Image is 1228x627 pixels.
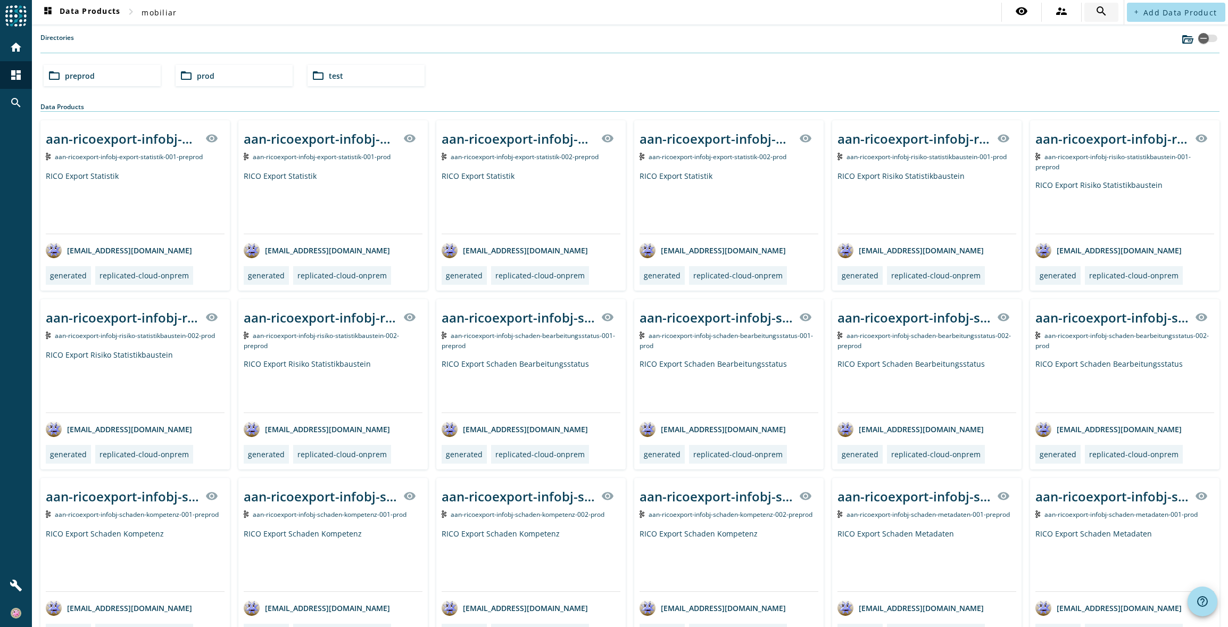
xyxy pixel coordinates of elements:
mat-icon: visibility [205,490,218,502]
div: aan-ricoexport-infobj-export-statistik-002-_stage_ [640,130,793,147]
img: avatar [244,242,260,258]
mat-icon: visibility [403,490,416,502]
span: preprod [65,71,95,81]
img: Kafka Topic: aan-ricoexport-infobj-export-statistik-001-preprod [46,153,51,160]
mat-icon: search [10,96,22,109]
div: aan-ricoexport-infobj-risiko-statistikbaustein-002-_stage_ [46,309,199,326]
div: aan-ricoexport-infobj-schaden-kompetenz-001-_stage_ [46,488,199,505]
div: RICO Export Schaden Kompetenz [640,529,818,591]
mat-icon: build [10,579,22,592]
span: Kafka Topic: aan-ricoexport-infobj-schaden-bearbeitungsstatus-002-preprod [837,331,1011,350]
span: Kafka Topic: aan-ricoexport-infobj-risiko-statistikbaustein-001-prod [847,152,1007,161]
div: aan-ricoexport-infobj-schaden-bearbeitungsstatus-002-_stage_ [837,309,991,326]
img: Kafka Topic: aan-ricoexport-infobj-risiko-statistikbaustein-001-prod [837,153,842,160]
div: RICO Export Schaden Kompetenz [46,529,225,591]
div: aan-ricoexport-infobj-schaden-kompetenz-002-_stage_ [442,488,595,505]
div: [EMAIL_ADDRESS][DOMAIN_NAME] [46,242,192,258]
button: Add Data Product [1127,3,1225,22]
span: test [329,71,343,81]
button: Data Products [37,3,125,22]
mat-icon: folder_open [312,69,325,82]
div: replicated-cloud-onprem [693,270,783,280]
div: generated [248,270,285,280]
span: Kafka Topic: aan-ricoexport-infobj-risiko-statistikbaustein-001-preprod [1035,152,1191,171]
div: aan-ricoexport-infobj-schaden-bearbeitungsstatus-001-_stage_ [640,309,793,326]
img: Kafka Topic: aan-ricoexport-infobj-risiko-statistikbaustein-002-preprod [244,332,248,339]
mat-icon: visibility [1195,311,1208,324]
div: [EMAIL_ADDRESS][DOMAIN_NAME] [640,600,786,616]
div: aan-ricoexport-infobj-schaden-kompetenz-002-_stage_ [640,488,793,505]
div: generated [446,270,483,280]
div: aan-ricoexport-infobj-export-statistik-001-_stage_ [244,130,397,147]
mat-icon: folder_open [48,69,61,82]
span: Kafka Topic: aan-ricoexport-infobj-schaden-kompetenz-002-preprod [649,510,812,519]
div: generated [1040,270,1076,280]
mat-icon: visibility [997,490,1010,502]
mat-icon: help_outline [1196,595,1209,608]
img: Kafka Topic: aan-ricoexport-infobj-risiko-statistikbaustein-001-preprod [1035,153,1040,160]
div: replicated-cloud-onprem [495,449,585,459]
img: spoud-logo.svg [5,5,27,27]
span: Kafka Topic: aan-ricoexport-infobj-schaden-kompetenz-001-preprod [55,510,219,519]
span: Kafka Topic: aan-ricoexport-infobj-export-statistik-001-preprod [55,152,203,161]
img: Kafka Topic: aan-ricoexport-infobj-export-statistik-002-preprod [442,153,446,160]
div: [EMAIL_ADDRESS][DOMAIN_NAME] [1035,242,1182,258]
div: generated [842,449,878,459]
div: RICO Export Risiko Statistikbaustein [46,350,225,412]
div: generated [446,449,483,459]
div: RICO Export Risiko Statistikbaustein [244,359,422,412]
mat-icon: visibility [1195,490,1208,502]
div: RICO Export Statistik [640,171,818,234]
div: RICO Export Schaden Bearbeitungsstatus [442,359,620,412]
div: RICO Export Risiko Statistikbaustein [1035,180,1214,234]
div: aan-ricoexport-infobj-risiko-statistikbaustein-002-_stage_ [244,309,397,326]
div: replicated-cloud-onprem [99,449,189,459]
div: RICO Export Statistik [46,171,225,234]
div: RICO Export Schaden Kompetenz [442,529,620,591]
div: aan-ricoexport-infobj-schaden-kompetenz-001-_stage_ [244,488,397,505]
div: aan-ricoexport-infobj-schaden-bearbeitungsstatus-002-_stage_ [1035,309,1189,326]
img: Kafka Topic: aan-ricoexport-infobj-schaden-bearbeitungsstatus-001-preprod [442,332,446,339]
img: Kafka Topic: aan-ricoexport-infobj-schaden-metadaten-001-preprod [837,510,842,518]
img: Kafka Topic: aan-ricoexport-infobj-schaden-metadaten-001-prod [1035,510,1040,518]
div: [EMAIL_ADDRESS][DOMAIN_NAME] [442,600,588,616]
span: Add Data Product [1143,7,1217,18]
div: generated [644,270,681,280]
div: RICO Export Schaden Bearbeitungsstatus [640,359,818,412]
mat-icon: chevron_right [125,5,137,18]
div: replicated-cloud-onprem [693,449,783,459]
div: [EMAIL_ADDRESS][DOMAIN_NAME] [837,421,984,437]
span: Kafka Topic: aan-ricoexport-infobj-schaden-bearbeitungsstatus-001-prod [640,331,813,350]
div: replicated-cloud-onprem [891,270,981,280]
mat-icon: visibility [601,490,614,502]
img: avatar [46,242,62,258]
mat-icon: visibility [1195,132,1208,145]
div: aan-ricoexport-infobj-export-statistik-002-_stage_ [442,130,595,147]
mat-icon: visibility [799,490,812,502]
span: Kafka Topic: aan-ricoexport-infobj-risiko-statistikbaustein-002-preprod [244,331,399,350]
div: [EMAIL_ADDRESS][DOMAIN_NAME] [442,242,588,258]
div: aan-ricoexport-infobj-schaden-metadaten-001-_stage_ [837,488,991,505]
div: RICO Export Statistik [442,171,620,234]
mat-icon: supervisor_account [1055,5,1068,18]
div: RICO Export Schaden Bearbeitungsstatus [837,359,1016,412]
img: Kafka Topic: aan-ricoexport-infobj-schaden-kompetenz-002-preprod [640,510,644,518]
img: Kafka Topic: aan-ricoexport-infobj-schaden-kompetenz-001-preprod [46,510,51,518]
span: Kafka Topic: aan-ricoexport-infobj-schaden-bearbeitungsstatus-002-prod [1035,331,1209,350]
div: [EMAIL_ADDRESS][DOMAIN_NAME] [46,600,192,616]
mat-icon: visibility [997,311,1010,324]
mat-icon: add [1133,9,1139,15]
img: avatar [640,600,656,616]
div: aan-ricoexport-infobj-risiko-statistikbaustein-001-_stage_ [837,130,991,147]
img: avatar [837,600,853,616]
div: replicated-cloud-onprem [1089,449,1179,459]
div: generated [644,449,681,459]
mat-icon: home [10,41,22,54]
img: avatar [244,600,260,616]
div: replicated-cloud-onprem [891,449,981,459]
img: avatar [640,421,656,437]
span: Kafka Topic: aan-ricoexport-infobj-export-statistik-002-preprod [451,152,599,161]
span: Kafka Topic: aan-ricoexport-infobj-risiko-statistikbaustein-002-prod [55,331,215,340]
mat-icon: visibility [601,132,614,145]
div: [EMAIL_ADDRESS][DOMAIN_NAME] [244,600,390,616]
